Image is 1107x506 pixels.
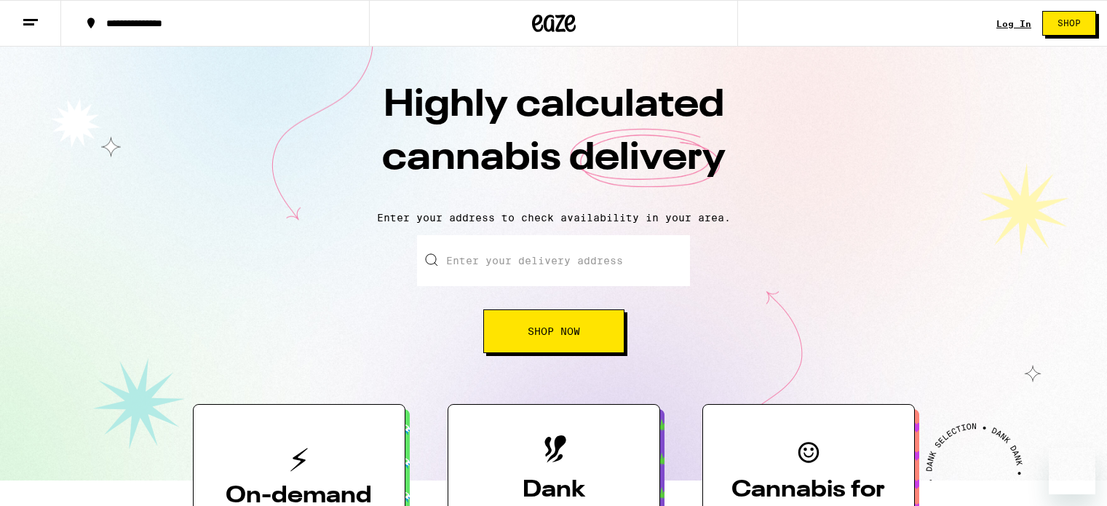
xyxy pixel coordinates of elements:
[1058,19,1081,28] span: Shop
[1031,11,1107,36] a: Shop
[528,326,580,336] span: Shop Now
[996,19,1031,28] a: Log In
[417,235,690,286] input: Enter your delivery address
[1049,448,1095,494] iframe: Button to launch messaging window
[15,212,1092,224] p: Enter your address to check availability in your area.
[299,79,809,200] h1: Highly calculated cannabis delivery
[1042,11,1096,36] button: Shop
[483,309,624,353] button: Shop Now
